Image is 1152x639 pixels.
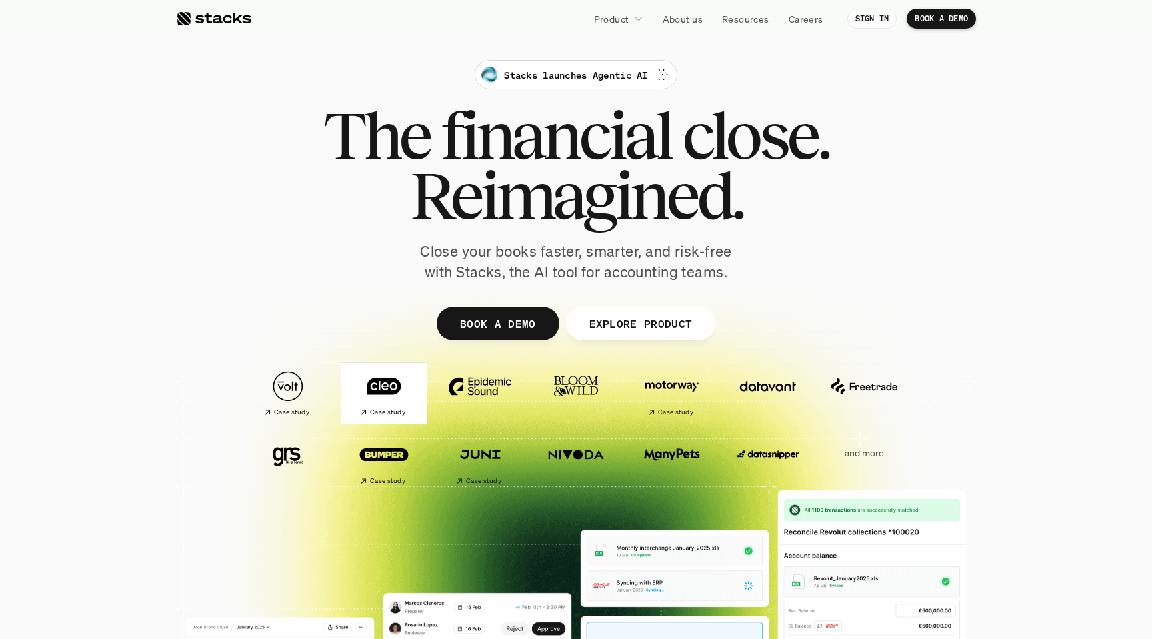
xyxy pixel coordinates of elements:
a: Resources [714,7,777,31]
a: Case study [343,364,425,422]
a: Careers [781,7,831,31]
a: Case study [343,432,425,490]
a: Stacks launches Agentic AI [475,60,677,89]
p: and more [823,448,905,459]
p: Resources [722,12,769,26]
p: Careers [789,12,823,26]
p: Close your books faster, smarter, and risk-free with Stacks, the AI tool for accounting teams. [409,241,743,283]
p: SIGN IN [855,14,889,23]
a: Case study [247,364,329,422]
span: financial [441,105,671,165]
a: BOOK A DEMO [437,307,559,340]
span: The [323,105,429,165]
p: Product [594,12,629,26]
p: About us [663,12,703,26]
p: Stacks launches Agentic AI [504,68,647,82]
a: Privacy Policy [157,309,216,318]
span: close. [682,105,829,165]
a: EXPLORE PRODUCT [565,307,715,340]
h2: Case study [466,477,501,485]
a: Case study [439,432,521,490]
a: About us [655,7,711,31]
a: BOOK A DEMO [907,9,976,29]
span: Reimagined. [410,165,743,225]
h2: Case study [274,408,309,416]
h2: Case study [658,408,693,416]
p: BOOK A DEMO [460,313,536,333]
a: Case study [631,364,713,422]
h2: Case study [370,408,405,416]
p: EXPLORE PRODUCT [589,313,692,333]
h2: Case study [370,477,405,485]
p: BOOK A DEMO [915,14,968,23]
a: SIGN IN [847,9,897,29]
